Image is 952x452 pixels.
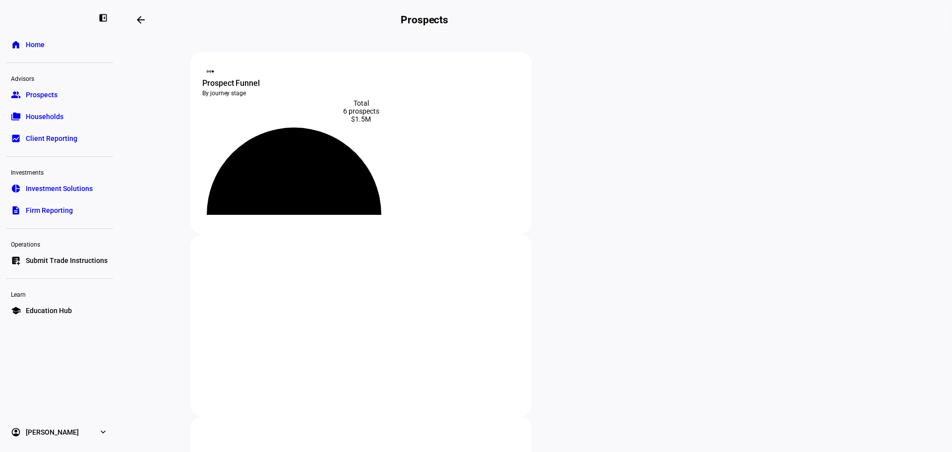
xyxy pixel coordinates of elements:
h2: Prospects [401,14,448,26]
div: Advisors [6,71,113,85]
mat-icon: steppers [205,66,215,76]
eth-mat-symbol: account_circle [11,427,21,437]
eth-mat-symbol: group [11,90,21,100]
div: By journey stage [202,89,520,97]
a: homeHome [6,35,113,55]
div: Prospect Funnel [202,77,520,89]
span: Home [26,40,45,50]
span: Investment Solutions [26,184,93,194]
eth-mat-symbol: list_alt_add [11,256,21,265]
div: Investments [6,165,113,179]
div: Operations [6,237,113,251]
a: groupProspects [6,85,113,105]
eth-mat-symbol: home [11,40,21,50]
eth-mat-symbol: pie_chart [11,184,21,194]
div: $1.5M [202,115,520,123]
div: 6 prospects [202,107,520,115]
span: Client Reporting [26,133,77,143]
span: Households [26,112,63,122]
a: pie_chartInvestment Solutions [6,179,113,198]
a: bid_landscapeClient Reporting [6,129,113,148]
span: Submit Trade Instructions [26,256,108,265]
span: Firm Reporting [26,205,73,215]
eth-mat-symbol: left_panel_close [98,13,108,23]
mat-icon: arrow_backwards [135,14,147,26]
eth-mat-symbol: folder_copy [11,112,21,122]
eth-mat-symbol: description [11,205,21,215]
eth-mat-symbol: school [11,306,21,316]
span: Education Hub [26,306,72,316]
div: Learn [6,287,113,301]
a: descriptionFirm Reporting [6,200,113,220]
span: Prospects [26,90,58,100]
a: folder_copyHouseholds [6,107,113,127]
eth-mat-symbol: bid_landscape [11,133,21,143]
span: [PERSON_NAME] [26,427,79,437]
div: Total [202,99,520,107]
eth-mat-symbol: expand_more [98,427,108,437]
